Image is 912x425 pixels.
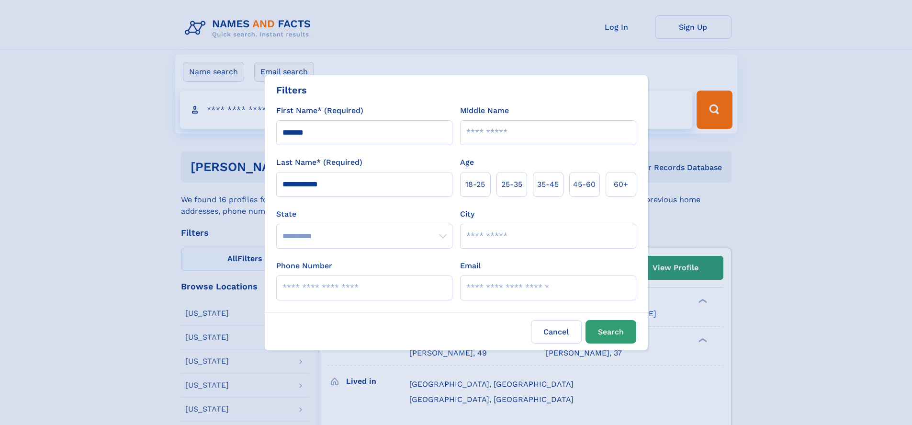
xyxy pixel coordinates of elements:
[460,157,474,168] label: Age
[276,83,307,97] div: Filters
[501,179,522,190] span: 25‑35
[573,179,596,190] span: 45‑60
[460,105,509,116] label: Middle Name
[531,320,582,344] label: Cancel
[276,208,452,220] label: State
[614,179,628,190] span: 60+
[460,260,481,272] label: Email
[276,260,332,272] label: Phone Number
[465,179,485,190] span: 18‑25
[537,179,559,190] span: 35‑45
[460,208,474,220] label: City
[276,157,362,168] label: Last Name* (Required)
[585,320,636,344] button: Search
[276,105,363,116] label: First Name* (Required)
